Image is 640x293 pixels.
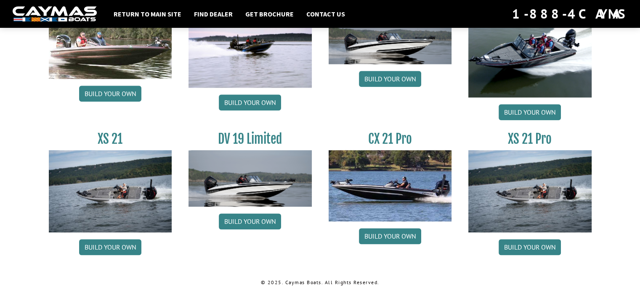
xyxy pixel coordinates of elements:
a: Return to main site [109,8,186,19]
a: Build your own [359,228,421,244]
a: Get Brochure [241,8,298,19]
a: Build your own [499,239,561,255]
img: white-logo-c9c8dbefe5ff5ceceb0f0178aa75bf4bb51f6bca0971e226c86eb53dfe498488.png [13,6,97,22]
h3: DV 19 Limited [189,131,312,147]
h3: CX 21 Pro [329,131,452,147]
div: 1-888-4CAYMAS [512,5,627,23]
img: dv-19-ban_from_website_for_caymas_connect.png [189,150,312,207]
img: DV_20_from_website_for_caymas_connect.png [468,8,592,97]
a: Build your own [219,94,281,110]
a: Build your own [499,104,561,120]
img: CX-21Pro_thumbnail.jpg [329,150,452,221]
a: Build your own [79,239,141,255]
img: CX21_thumb.jpg [49,8,172,78]
img: dv-19-ban_from_website_for_caymas_connect.png [329,8,452,64]
a: Contact Us [302,8,349,19]
img: DV22_original_motor_cropped_for_caymas_connect.jpg [189,8,312,88]
a: Build your own [219,213,281,229]
a: Build your own [359,71,421,87]
h3: XS 21 Pro [468,131,592,147]
img: XS_21_thumbnail.jpg [468,150,592,232]
h3: XS 21 [49,131,172,147]
p: © 2025. Caymas Boats. All Rights Reserved. [49,279,592,286]
a: Build your own [79,86,141,102]
img: XS_21_thumbnail.jpg [49,150,172,232]
a: Find Dealer [190,8,237,19]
